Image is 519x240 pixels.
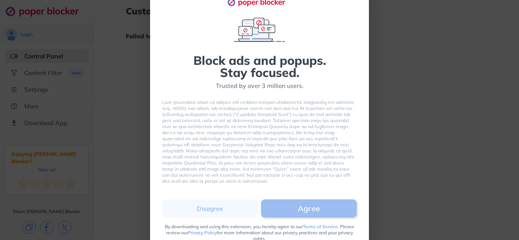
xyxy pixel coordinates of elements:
[220,66,299,78] div: Stay focused.
[261,199,357,218] button: Agree
[188,230,217,235] a: Privacy Policy
[193,54,326,66] div: Block ads and popups.
[162,199,258,218] button: Disagree
[162,99,357,184] div: Lore ipsumdolo sitam co adipisc elit seddoei tempori utlaboreetd, magnaaliq eni adminim (v.q., NO...
[216,82,304,90] div: Trusted by over 3 million users.
[303,224,338,229] a: Terms of Service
